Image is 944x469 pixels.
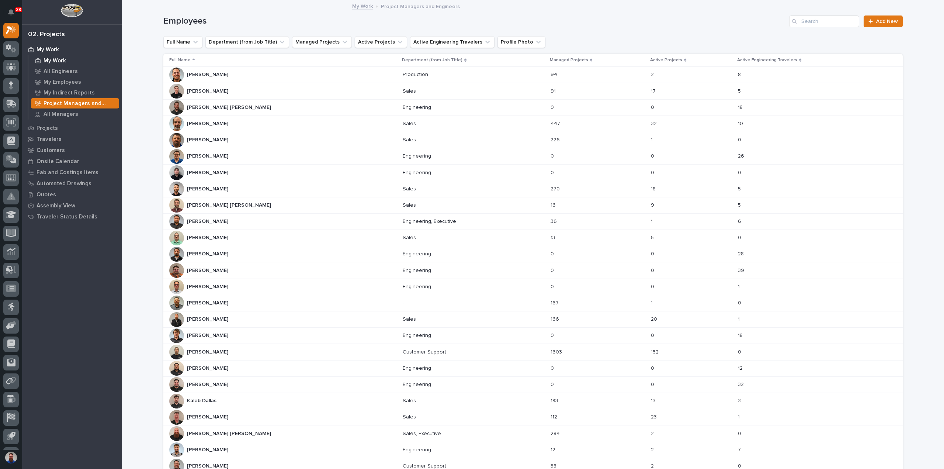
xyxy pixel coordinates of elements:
p: 0 [551,168,555,176]
button: Active Engineering Travelers [410,36,494,48]
tr: [PERSON_NAME][PERSON_NAME] SalesSales 112112 2323 11 [163,409,903,425]
p: Sales [403,413,417,420]
p: 36 [551,217,558,225]
p: 5 [738,201,742,208]
p: 1 [738,282,741,290]
p: 32 [738,380,745,388]
p: Sales [403,185,417,192]
p: [PERSON_NAME] [187,119,230,127]
p: 0 [551,249,555,257]
p: [PERSON_NAME] [187,413,230,420]
p: Engineering [403,380,433,388]
div: 02. Projects [28,31,65,39]
span: Add New [876,19,898,24]
a: Quotes [22,189,122,200]
a: My Work [28,55,122,66]
p: My Work [44,58,66,64]
p: 2 [651,70,655,78]
p: Managed Projects [550,56,588,64]
p: 1603 [551,348,563,355]
tr: [PERSON_NAME][PERSON_NAME] SalesSales 1313 55 00 [163,230,903,246]
tr: [PERSON_NAME][PERSON_NAME] SalesSales 9191 1717 55 [163,83,903,99]
p: 18 [738,103,744,111]
p: [PERSON_NAME] [187,217,230,225]
p: 0 [738,429,743,437]
p: 183 [551,396,560,404]
a: All Engineers [28,66,122,76]
input: Search [789,15,859,27]
p: Project Managers and Engineers [381,2,460,10]
p: Sales, Executive [403,429,442,437]
a: Automated Drawings [22,178,122,189]
a: Project Managers and Engineers [28,98,122,108]
p: [PERSON_NAME] [187,315,230,323]
p: 152 [651,348,660,355]
p: 0 [551,364,555,372]
tr: [PERSON_NAME][PERSON_NAME] ProductionProduction 9494 22 88 [163,67,903,83]
p: Sales [403,233,417,241]
a: My Indirect Reports [28,87,122,98]
p: [PERSON_NAME] [187,185,230,192]
p: [PERSON_NAME] [187,70,230,78]
p: Engineering [403,266,433,274]
p: [PERSON_NAME] [187,135,230,143]
p: All Managers [44,111,78,118]
p: Engineering [403,152,433,159]
p: 0 [651,152,656,159]
p: 7 [738,445,742,453]
p: Assembly View [37,203,75,209]
button: Department (from Job Title) [205,36,289,48]
p: Quotes [37,192,56,198]
p: My Indirect Reports [44,90,95,96]
p: 2 [651,445,655,453]
p: 3 [738,396,742,404]
p: Department (from Job Title) [402,56,462,64]
button: Full Name [163,36,202,48]
tr: [PERSON_NAME] [PERSON_NAME][PERSON_NAME] [PERSON_NAME] SalesSales 1616 99 55 [163,197,903,213]
p: 13 [651,396,657,404]
p: 0 [551,331,555,339]
p: Sales [403,396,417,404]
tr: [PERSON_NAME][PERSON_NAME] EngineeringEngineering 00 00 3232 [163,376,903,393]
p: 18 [651,185,657,192]
p: Travelers [37,136,62,143]
p: Engineering [403,282,433,290]
tr: [PERSON_NAME][PERSON_NAME] EngineeringEngineering 00 00 00 [163,165,903,181]
tr: [PERSON_NAME][PERSON_NAME] Engineering, ExecutiveEngineering, Executive 3636 11 66 [163,213,903,230]
button: Managed Projects [292,36,352,48]
p: 167 [551,299,560,306]
p: 0 [651,282,656,290]
p: Engineering [403,168,433,176]
p: 28 [738,249,745,257]
p: [PERSON_NAME] [187,282,230,290]
tr: [PERSON_NAME][PERSON_NAME] EngineeringEngineering 00 00 2626 [163,148,903,165]
p: Engineering [403,331,433,339]
p: [PERSON_NAME] [PERSON_NAME] [187,429,273,437]
p: Kaleb Dallas [187,396,218,404]
button: Profile Photo [497,36,545,48]
a: My Employees [28,77,122,87]
p: Sales [403,87,417,94]
p: - [403,299,406,306]
p: 5 [738,185,742,192]
p: 0 [651,103,656,111]
button: Notifications [3,4,19,20]
p: Engineering [403,103,433,111]
p: 1 [738,315,741,323]
p: 447 [551,119,562,127]
p: Traveler Status Details [37,214,97,220]
p: 0 [651,249,656,257]
p: Sales [403,201,417,208]
p: 0 [651,168,656,176]
p: 91 [551,87,557,94]
a: Onsite Calendar [22,156,122,167]
tr: [PERSON_NAME][PERSON_NAME] SalesSales 166166 2020 11 [163,311,903,328]
p: All Engineers [44,68,78,75]
p: Engineering [403,249,433,257]
a: Assembly View [22,200,122,211]
p: 270 [551,185,561,192]
p: Project Managers and Engineers [44,100,116,107]
p: 12 [551,445,557,453]
p: [PERSON_NAME] [187,364,230,372]
p: 0 [738,135,743,143]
